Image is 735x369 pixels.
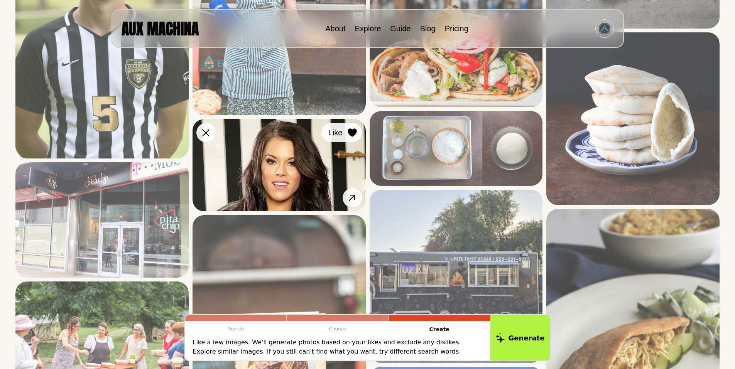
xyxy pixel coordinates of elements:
img: Avatar [599,23,610,34]
p: Choose [287,321,389,337]
img: Search result [15,162,189,278]
button: Generate [490,315,550,361]
img: Search result [193,119,366,211]
img: AUX MACHINA [122,22,199,35]
img: Search result [370,111,543,186]
img: Search result [546,32,720,206]
p: Search [185,321,287,337]
a: Pricing [445,24,468,33]
span: Like [328,127,343,138]
a: Blog [420,24,436,33]
a: Explore [355,24,381,33]
p: Like a few images. We'll generate photos based on your likes and exclude any dislikes. Explore si... [193,338,483,356]
img: Search result [370,190,543,363]
a: About [325,24,345,33]
a: Guide [390,24,411,33]
p: Create [389,321,490,338]
button: Like [321,123,362,142]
